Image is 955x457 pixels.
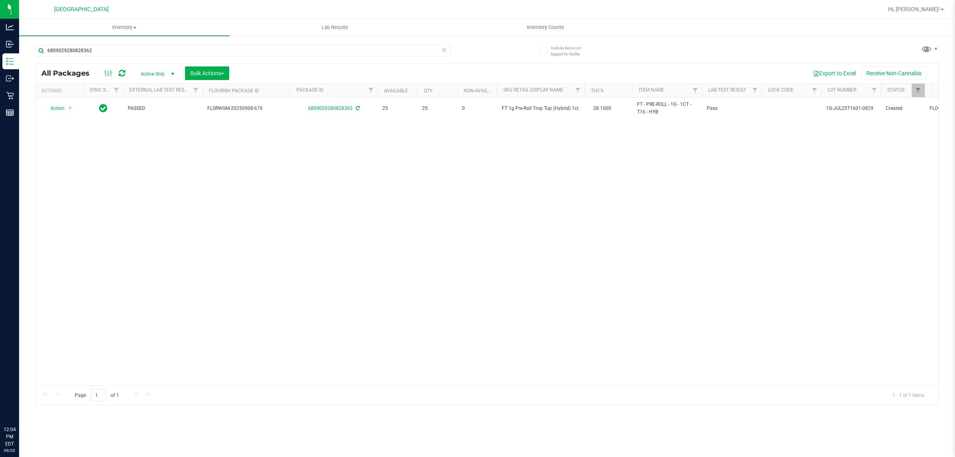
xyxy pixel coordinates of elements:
[6,92,14,100] inline-svg: Retail
[382,105,413,112] span: 25
[91,389,105,401] input: 1
[128,105,198,112] span: PASSED
[591,88,604,94] a: THC%
[35,45,451,57] input: Search Package ID, Item Name, SKU, Lot or Part Number...
[296,87,324,93] a: Package ID
[4,447,16,453] p: 09/23
[4,426,16,447] p: 12:04 PM EDT
[19,19,230,36] a: Inventory
[912,84,925,97] a: Filter
[23,392,33,402] iframe: Resource center unread badge
[637,101,697,116] span: FT - PRE-ROLL - 1G - 1CT - T16 - HYB
[384,88,408,94] a: Available
[639,87,664,93] a: Item Name
[99,103,107,114] span: In Sync
[826,105,876,112] span: 1G-JUL25T1601-0829
[828,87,856,93] a: Lot Number
[190,70,224,76] span: Bulk Actions
[6,23,14,31] inline-svg: Analytics
[886,389,931,401] span: 1 - 1 of 1 items
[464,88,499,94] a: Non-Available
[207,105,285,112] span: FLSRWGM-20250908-676
[888,6,940,12] span: Hi, [PERSON_NAME]!
[129,87,192,93] a: External Lab Test Result
[931,87,940,93] a: SKU
[551,45,591,57] span: Include items not tagged for facility
[68,389,125,401] span: Page of 1
[41,88,80,94] div: Actions
[185,66,229,80] button: Bulk Actions
[6,40,14,48] inline-svg: Inbound
[209,88,259,94] a: Flourish Package ID
[768,87,793,93] a: Lock Code
[230,19,440,36] a: Lab Results
[440,19,651,36] a: Inventory Counts
[748,84,762,97] a: Filter
[462,105,492,112] span: 0
[887,87,904,93] a: Status
[502,105,580,112] span: FT 1g Pre-Roll Trop Top (Hybrid) 1ct
[422,105,452,112] span: 25
[43,103,65,114] span: Action
[441,45,447,55] span: Clear
[516,24,575,31] span: Inventory Counts
[861,66,927,80] button: Receive Non-Cannabis
[6,74,14,82] inline-svg: Outbound
[110,84,123,97] a: Filter
[868,84,881,97] a: Filter
[8,393,32,417] iframe: Resource center
[689,84,702,97] a: Filter
[19,24,230,31] span: Inventory
[589,103,615,114] span: 28.1000
[41,69,97,78] span: All Packages
[6,109,14,117] inline-svg: Reports
[503,87,563,93] a: Sku Retail Display Name
[311,24,359,31] span: Lab Results
[90,87,120,93] a: Sync Status
[707,105,757,112] span: Pass
[6,57,14,65] inline-svg: Inventory
[355,105,360,111] span: Sync from Compliance System
[886,105,920,112] span: Created
[308,105,353,111] a: 6809029280828362
[808,66,861,80] button: Export to Excel
[54,6,109,13] span: [GEOGRAPHIC_DATA]
[424,88,433,94] a: Qty
[189,84,203,97] a: Filter
[65,103,75,114] span: select
[808,84,821,97] a: Filter
[571,84,585,97] a: Filter
[708,87,746,93] a: Lab Test Result
[364,84,378,97] a: Filter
